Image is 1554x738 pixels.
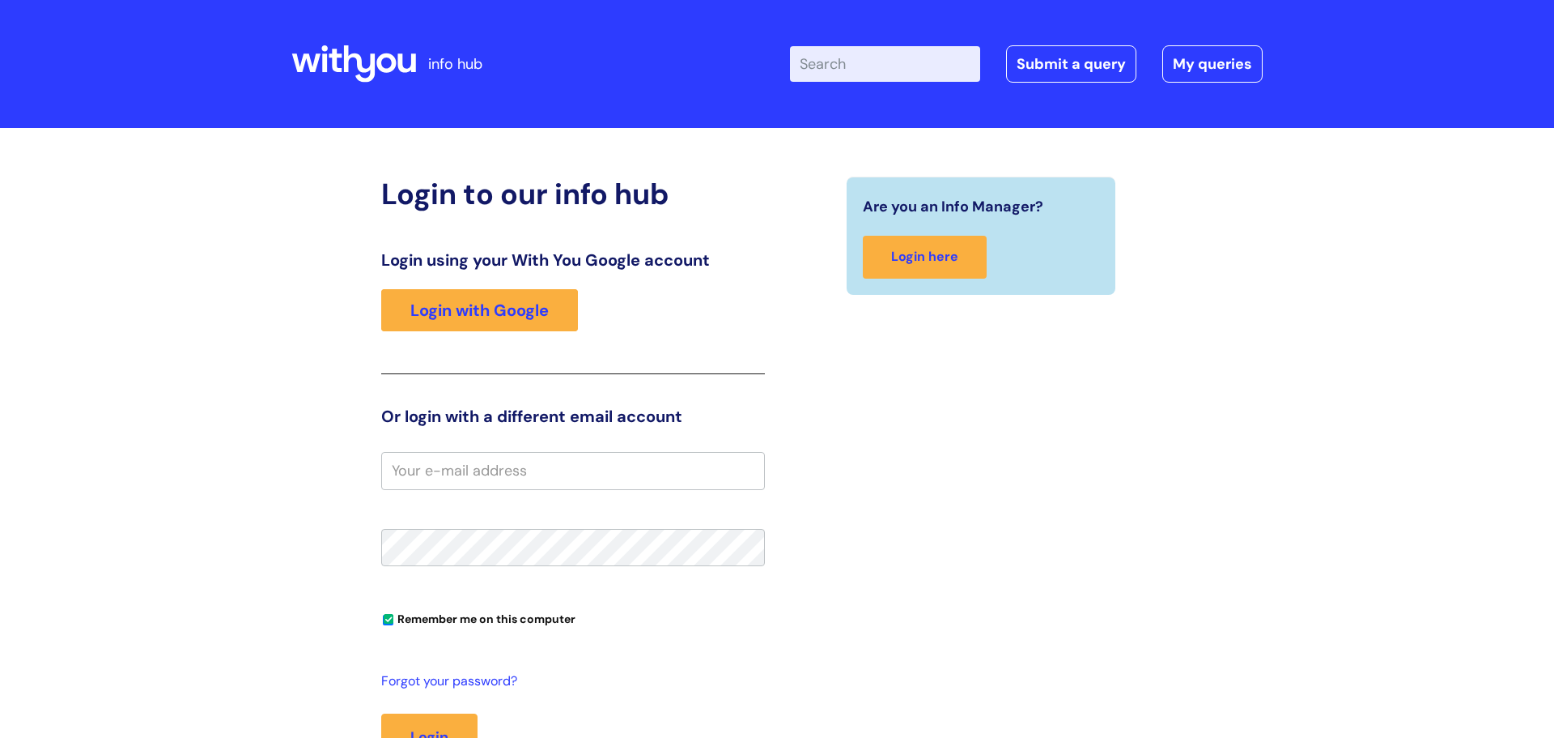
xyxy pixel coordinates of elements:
div: You can uncheck this option if you're logging in from a shared device [381,605,765,631]
input: Search [790,46,980,82]
h2: Login to our info hub [381,177,765,211]
a: My queries [1162,45,1263,83]
p: info hub [428,51,482,77]
input: Remember me on this computer [383,615,393,625]
a: Forgot your password? [381,670,757,693]
input: Your e-mail address [381,452,765,489]
a: Submit a query [1006,45,1136,83]
label: Remember me on this computer [381,608,575,626]
h3: Login using your With You Google account [381,250,765,270]
a: Login with Google [381,289,578,331]
span: Are you an Info Manager? [863,194,1043,220]
h3: Or login with a different email account [381,407,765,426]
a: Login here [863,236,987,279]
